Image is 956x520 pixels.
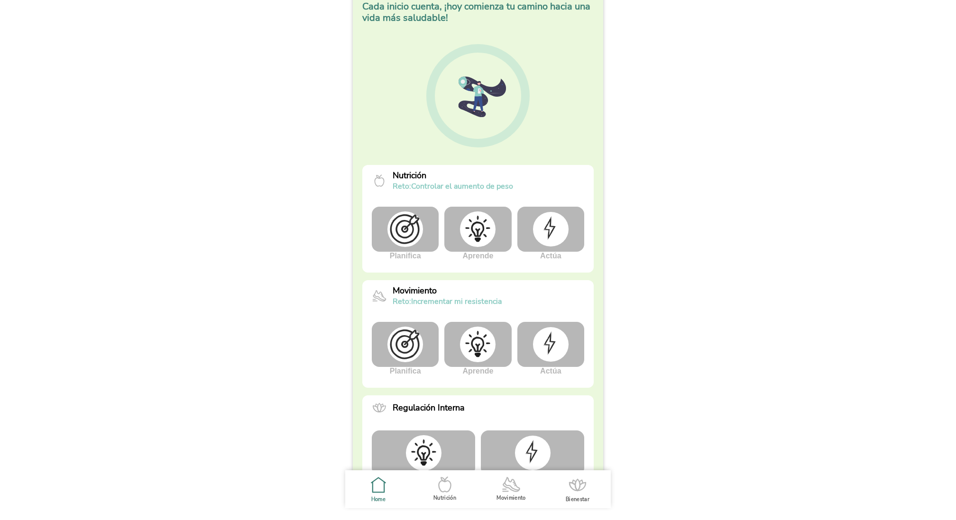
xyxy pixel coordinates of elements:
[566,496,589,503] ion-label: Bienestar
[393,181,513,192] p: Controlar el aumento de peso
[433,494,456,502] ion-label: Nutrición
[393,285,502,296] p: Movimiento
[393,296,502,307] p: Incrementar mi resistencia
[372,322,439,375] div: Planifica
[393,402,465,413] p: Regulación Interna
[371,496,386,503] ion-label: Home
[372,430,475,484] div: Aprende
[362,1,594,24] h5: Cada inicio cuenta, ¡hoy comienza tu camino hacia una vida más saludable!
[481,430,584,484] div: Actúa
[517,207,584,260] div: Actúa
[444,322,511,375] div: Aprende
[517,322,584,375] div: Actúa
[393,170,513,181] p: Nutrición
[496,494,526,502] ion-label: Movimiento
[372,207,439,260] div: Planifica
[393,296,411,307] span: reto:
[393,181,411,192] span: reto:
[444,207,511,260] div: Aprende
